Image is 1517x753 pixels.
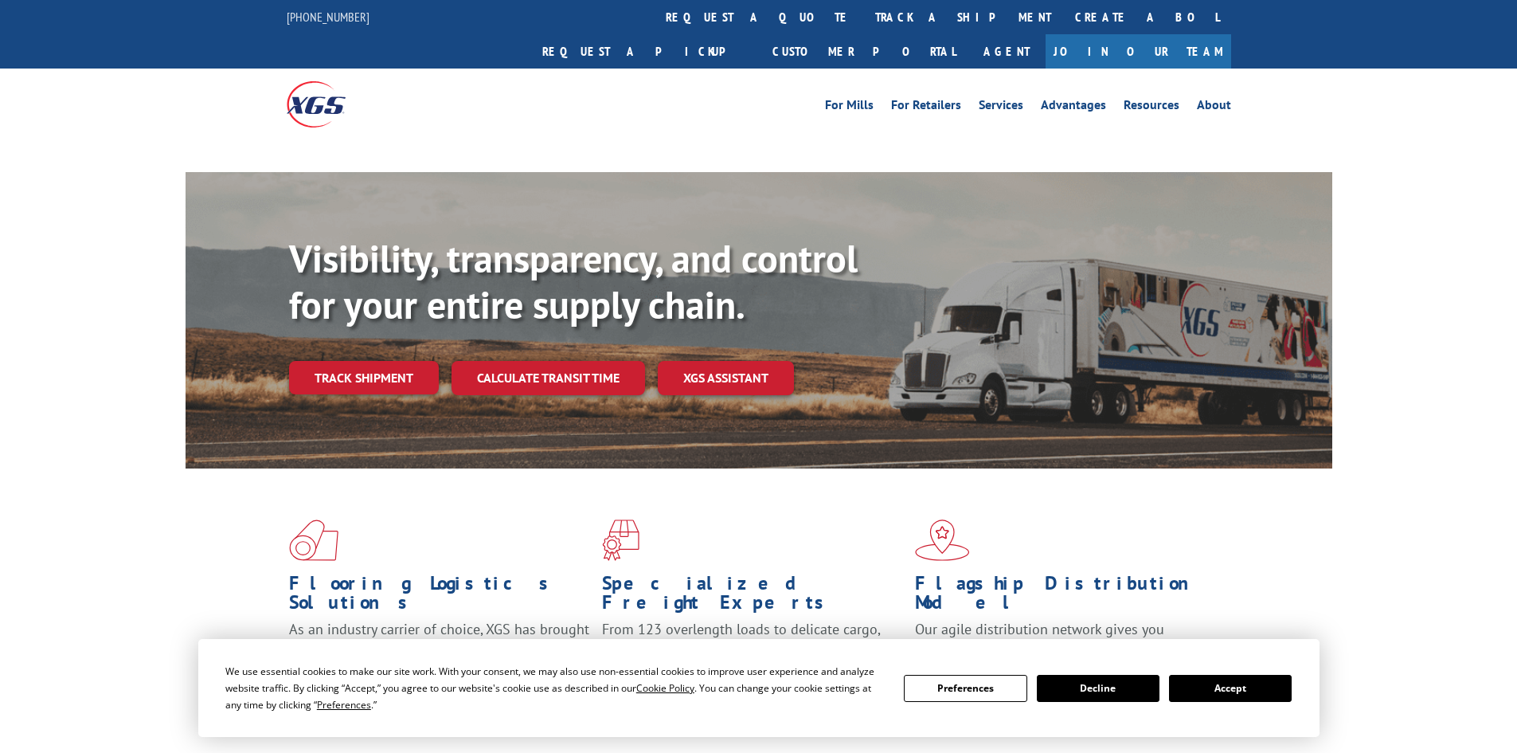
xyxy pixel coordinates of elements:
div: Cookie Consent Prompt [198,639,1320,737]
a: Services [979,99,1023,116]
a: [PHONE_NUMBER] [287,9,369,25]
img: xgs-icon-focused-on-flooring-red [602,520,639,561]
b: Visibility, transparency, and control for your entire supply chain. [289,233,858,329]
a: Join Our Team [1046,34,1231,69]
a: XGS ASSISTANT [658,361,794,395]
a: Track shipment [289,361,439,394]
h1: Specialized Freight Experts [602,574,903,620]
a: Resources [1124,99,1179,116]
span: Preferences [317,698,371,712]
span: Our agile distribution network gives you nationwide inventory management on demand. [915,620,1208,657]
button: Decline [1037,675,1159,702]
img: xgs-icon-flagship-distribution-model-red [915,520,970,561]
a: Customer Portal [760,34,968,69]
a: Advantages [1041,99,1106,116]
a: For Retailers [891,99,961,116]
p: From 123 overlength loads to delicate cargo, our experienced staff knows the best way to move you... [602,620,903,691]
button: Preferences [904,675,1026,702]
button: Accept [1169,675,1292,702]
span: As an industry carrier of choice, XGS has brought innovation and dedication to flooring logistics... [289,620,589,677]
a: Calculate transit time [452,361,645,395]
h1: Flagship Distribution Model [915,574,1216,620]
div: We use essential cookies to make our site work. With your consent, we may also use non-essential ... [225,663,885,713]
span: Cookie Policy [636,681,694,695]
a: About [1197,99,1231,116]
a: Agent [968,34,1046,69]
img: xgs-icon-total-supply-chain-intelligence-red [289,520,338,561]
a: Request a pickup [530,34,760,69]
a: For Mills [825,99,874,116]
h1: Flooring Logistics Solutions [289,574,590,620]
